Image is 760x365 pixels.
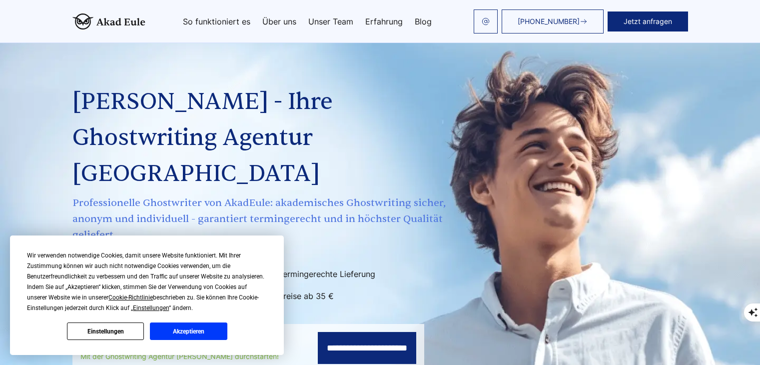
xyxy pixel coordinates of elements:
a: Über uns [262,17,296,25]
a: Blog [415,17,432,25]
div: Mit der Ghostwriting Agentur [PERSON_NAME] durchstarten! [80,350,279,362]
img: logo [72,13,145,29]
a: [PHONE_NUMBER] [502,9,604,33]
li: Termingerechte Lieferung [262,266,446,282]
img: email [482,17,490,25]
button: Einstellungen [67,322,144,340]
a: So funktioniert es [183,17,250,25]
span: Professionelle Ghostwriter von AkadEule: akademisches Ghostwriting sicher, anonym und individuell... [72,195,448,243]
span: [PHONE_NUMBER] [518,17,580,25]
span: Cookie-Richtlinie [108,294,153,301]
a: Erfahrung [365,17,403,25]
button: Akzeptieren [150,322,227,340]
h1: [PERSON_NAME] - Ihre Ghostwriting Agentur [GEOGRAPHIC_DATA] [72,84,448,192]
div: Wir verwenden notwendige Cookies, damit unsere Website funktioniert. Mit Ihrer Zustimmung können ... [27,250,267,313]
span: Einstellungen [133,304,169,311]
button: Jetzt anfragen [608,11,688,31]
a: Unser Team [308,17,353,25]
div: Cookie Consent Prompt [10,235,284,355]
li: Preise ab 35 € [262,288,446,304]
